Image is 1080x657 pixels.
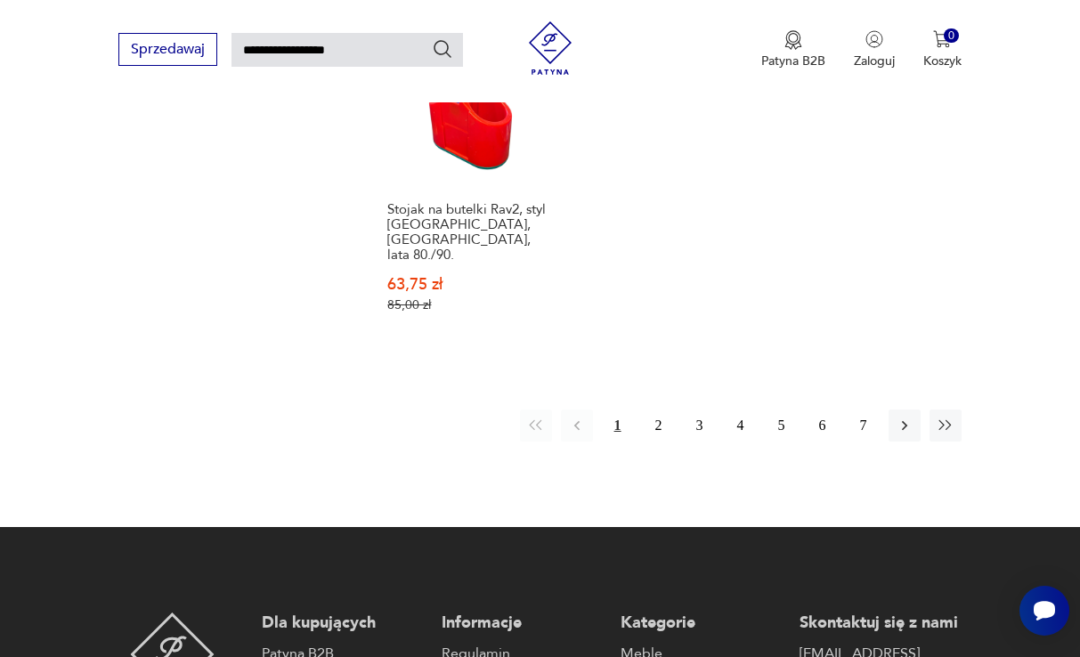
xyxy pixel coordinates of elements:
[387,297,553,312] p: 85,00 zł
[944,28,959,44] div: 0
[766,410,798,442] button: 5
[761,53,825,69] p: Patyna B2B
[524,21,577,75] img: Patyna - sklep z meblami i dekoracjami vintage
[602,410,634,442] button: 1
[854,30,895,69] button: Zaloguj
[1019,586,1069,636] iframe: Smartsupp widget button
[848,410,880,442] button: 7
[379,6,561,347] a: SaleStojak na butelki Rav2, styl Memphis, Włochy, lata 80./90.Stojak na butelki Rav2, styl [GEOGR...
[854,53,895,69] p: Zaloguj
[725,410,757,442] button: 4
[933,30,951,48] img: Ikona koszyka
[684,410,716,442] button: 3
[865,30,883,48] img: Ikonka użytkownika
[621,612,782,634] p: Kategorie
[923,30,962,69] button: 0Koszyk
[761,30,825,69] button: Patyna B2B
[784,30,802,50] img: Ikona medalu
[923,53,962,69] p: Koszyk
[262,612,423,634] p: Dla kupujących
[800,612,961,634] p: Skontaktuj się z nami
[432,38,453,60] button: Szukaj
[387,202,553,263] h3: Stojak na butelki Rav2, styl [GEOGRAPHIC_DATA], [GEOGRAPHIC_DATA], lata 80./90.
[643,410,675,442] button: 2
[387,277,553,292] p: 63,75 zł
[761,30,825,69] a: Ikona medaluPatyna B2B
[807,410,839,442] button: 6
[118,33,217,66] button: Sprzedawaj
[442,612,603,634] p: Informacje
[118,45,217,57] a: Sprzedawaj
